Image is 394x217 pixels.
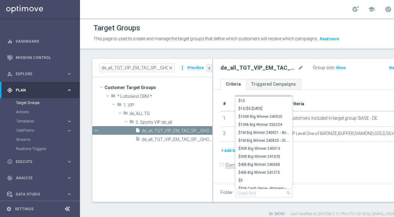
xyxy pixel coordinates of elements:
span: $40k Big Winner 240608 [238,162,289,167]
span: Customers included in target group: BASE - DE [289,116,377,121]
button: OptiPromo keyboard_arrow_right [16,128,73,133]
i: track_changes [7,175,13,181]
input: Quick find group or folder [100,64,175,72]
input: Quick find [235,189,293,197]
label: ID: 30741 [269,211,285,217]
i: play_circle_outline [7,159,13,165]
button: Prioritize [186,64,205,72]
span: OptiPromo [16,129,60,132]
span: Show [336,66,346,70]
a: Mission Control [16,49,72,66]
span: Criteria [289,101,304,106]
label: Complex Selection [225,162,261,168]
td: 2 [221,126,235,142]
span: de_ALL TG [129,111,212,116]
span: Customer Target Groups [105,83,212,92]
span: 3. Sports VIP de_all [136,120,212,125]
label: Folder [221,190,233,195]
div: Templates [16,119,66,123]
button: chevron_left [206,64,212,72]
i: folder [111,93,116,100]
span: This page is used to create and manage the target groups that define which customers will receive... [94,36,318,41]
h2: de_all_TGT_VIP_EM_TAC_SP__GHOST_PROMO_TARGET_BUNDLE_ALL_PLAYERS_no_dep_thisweek [221,64,297,72]
span: $30K Big Winner 240513 [238,146,289,151]
a: Target Groups [16,100,64,105]
button: + Add Selection [221,147,250,154]
div: Plan [7,87,66,93]
span: $50k Cash Serve - Winners - 250128 [238,186,289,191]
i: keyboard_arrow_right [66,191,72,197]
i: keyboard_arrow_right [66,159,72,165]
span: $1M Big Winner 240825 - Others [238,138,289,143]
i: mode_edit [298,64,304,72]
span: $10/$5 [DATE] [238,106,289,111]
span: * Lottoland CRM * [117,94,212,99]
div: OptiPromo [16,126,79,135]
button: Mission Control [7,55,73,60]
span: search [286,191,291,196]
span: close [168,65,173,70]
a: Triggered Campaigns [246,79,301,90]
i: chevron_left [206,65,212,71]
i: keyboard_arrow_right [66,87,72,93]
a: Realtime Triggers [16,146,64,151]
td: Customer Attributes [235,126,286,142]
span: Data Studio [16,192,66,196]
i: settings [6,206,12,212]
span: Analyze [16,176,66,180]
div: Templates [16,117,79,126]
div: Execute [7,159,66,165]
i: folder [117,102,122,109]
button: Read more [319,36,340,42]
span: Templates [16,119,60,123]
button: Templates keyboard_arrow_right [16,119,73,124]
a: Actions [16,110,64,114]
div: Streams [16,135,79,144]
div: Data Studio [7,192,66,197]
i: more_vert [179,64,185,72]
a: Settings [15,207,34,211]
div: Data Studio keyboard_arrow_right [7,192,73,197]
i: keyboard_arrow_right [66,71,72,77]
i: folder [123,110,128,118]
button: equalizer Dashboard [7,39,73,44]
div: OptiPromo [16,129,66,132]
td: Existing Target Group [235,111,286,126]
button: gps_fixed Plan keyboard_arrow_right [7,88,73,93]
div: Explore [7,71,66,77]
i: keyboard_arrow_right [66,175,72,181]
th: # [221,97,235,111]
span: $30K Big Winner 241025 [238,154,289,159]
div: Mission Control [7,49,72,66]
a: Streams [16,137,64,142]
th: Selection Type [235,97,286,111]
span: de_all_TGT_VIP_EM_TAC_SP__GHOST_PROMO_TARGET_BUNDLE_ALL_PLAYERS_no_dep_thisweek [142,128,212,134]
span: Execute [16,160,66,164]
span: school [368,6,375,13]
span: 1. VIP [123,103,212,108]
button: person_search Explore keyboard_arrow_right [7,72,73,76]
button: track_changes Analyze keyboard_arrow_right [7,176,73,180]
button: play_circle_outline Execute keyboard_arrow_right [7,159,73,164]
i: folder [129,119,134,126]
span: $100K Big Winner 240520 [238,114,289,119]
i: person_search [7,71,13,77]
div: Actions [16,107,79,117]
label: Group size [313,65,334,70]
h1: Target Groups [94,24,140,33]
span: $100k Big Winner 250224 [238,122,289,127]
td: 1 [221,111,235,126]
i: keyboard_arrow_right [66,118,72,124]
a: Dashboard [16,33,72,49]
div: Realtime Triggers [16,144,79,153]
span: Explore [16,72,66,76]
span: $1M Big Winner 240821 - Actives [238,130,289,135]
